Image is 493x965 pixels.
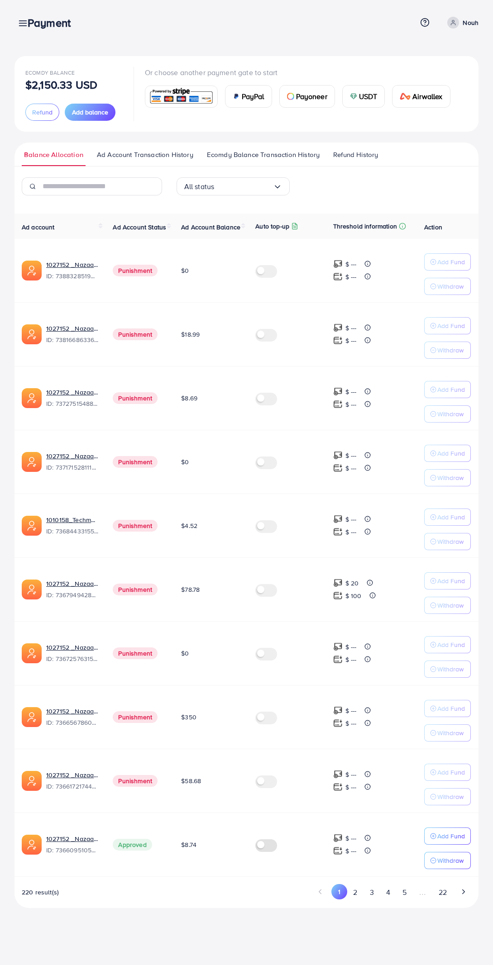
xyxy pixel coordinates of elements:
[148,87,215,106] img: card
[424,764,471,781] button: Add Fund
[113,223,166,232] span: Ad Account Status
[46,654,98,663] span: ID: 7367257631523782657
[46,770,98,791] div: <span class='underline'>1027152 _Nazaagency_018</span></br>7366172174454882305
[22,388,42,408] img: ic-ads-acc.e4c84228.svg
[437,472,464,483] p: Withdraw
[113,456,158,468] span: Punishment
[313,884,471,901] ul: Pagination
[333,150,378,160] span: Refund History
[424,533,471,550] button: Withdraw
[181,457,189,466] span: $0
[181,776,201,785] span: $58.68
[25,104,59,121] button: Refund
[424,317,471,334] button: Add Fund
[396,884,412,901] button: Go to page 5
[24,150,83,160] span: Balance Allocation
[437,575,465,586] p: Add Fund
[345,578,359,589] p: $ 20
[177,177,290,195] div: Search for option
[424,509,471,526] button: Add Fund
[424,342,471,359] button: Withdraw
[331,884,347,899] button: Go to page 1
[364,884,380,901] button: Go to page 3
[46,643,98,664] div: <span class='underline'>1027152 _Nazaagency_016</span></br>7367257631523782657
[46,527,98,536] span: ID: 7368443315504726017
[345,514,357,525] p: $ ---
[437,384,465,395] p: Add Fund
[380,884,396,901] button: Go to page 4
[333,770,343,779] img: top-up amount
[22,580,42,599] img: ic-ads-acc.e4c84228.svg
[424,788,471,805] button: Withdraw
[437,600,464,611] p: Withdraw
[333,782,343,792] img: top-up amount
[333,514,343,524] img: top-up amount
[181,521,197,530] span: $4.52
[345,271,357,282] p: $ ---
[333,833,343,843] img: top-up amount
[97,150,193,160] span: Ad Account Transaction History
[345,450,357,461] p: $ ---
[437,320,465,331] p: Add Fund
[181,394,197,403] span: $8.69
[424,636,471,653] button: Add Fund
[424,253,471,271] button: Add Fund
[233,93,240,100] img: card
[113,328,158,340] span: Punishment
[46,515,98,524] a: 1010158_Techmanistan pk acc_1715599413927
[333,259,343,269] img: top-up amount
[424,223,442,232] span: Action
[46,324,98,333] a: 1027152 _Nazaagency_023
[145,86,218,108] a: card
[296,91,327,102] span: Payoneer
[432,884,453,901] button: Go to page 22
[424,381,471,398] button: Add Fund
[113,647,158,659] span: Punishment
[424,700,471,717] button: Add Fund
[437,639,465,650] p: Add Fund
[46,782,98,791] span: ID: 7366172174454882305
[46,515,98,536] div: <span class='underline'>1010158_Techmanistan pk acc_1715599413927</span></br>7368443315504726017
[345,654,357,665] p: $ ---
[333,846,343,856] img: top-up amount
[22,707,42,727] img: ic-ads-acc.e4c84228.svg
[46,463,98,472] span: ID: 7371715281112170513
[46,452,98,461] a: 1027152 _Nazaagency_04
[279,85,335,108] a: cardPayoneer
[437,831,465,841] p: Add Fund
[46,399,98,408] span: ID: 7372751548805726224
[333,718,343,728] img: top-up amount
[65,104,115,121] button: Add balance
[400,93,411,100] img: card
[46,324,98,345] div: <span class='underline'>1027152 _Nazaagency_023</span></br>7381668633665093648
[345,527,357,537] p: $ ---
[46,579,98,600] div: <span class='underline'>1027152 _Nazaagency_003</span></br>7367949428067450896
[345,705,357,716] p: $ ---
[437,727,464,738] p: Withdraw
[333,655,343,664] img: top-up amount
[333,221,397,232] p: Threshold information
[113,265,158,276] span: Punishment
[22,261,42,280] img: ic-ads-acc.e4c84228.svg
[437,345,464,356] p: Withdraw
[28,16,78,29] h3: Payment
[46,452,98,472] div: <span class='underline'>1027152 _Nazaagency_04</span></br>7371715281112170513
[46,388,98,397] a: 1027152 _Nazaagency_007
[242,91,264,102] span: PayPal
[22,888,59,897] span: 220 result(s)
[46,335,98,344] span: ID: 7381668633665093648
[113,520,158,532] span: Punishment
[444,17,479,29] a: Nouh
[437,664,464,675] p: Withdraw
[437,791,464,802] p: Withdraw
[333,336,343,345] img: top-up amount
[46,579,98,588] a: 1027152 _Nazaagency_003
[437,448,465,459] p: Add Fund
[437,281,464,292] p: Withdraw
[392,85,450,108] a: cardAirwallex
[287,93,294,100] img: card
[345,463,357,474] p: $ ---
[46,770,98,780] a: 1027152 _Nazaagency_018
[333,463,343,473] img: top-up amount
[437,703,465,714] p: Add Fund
